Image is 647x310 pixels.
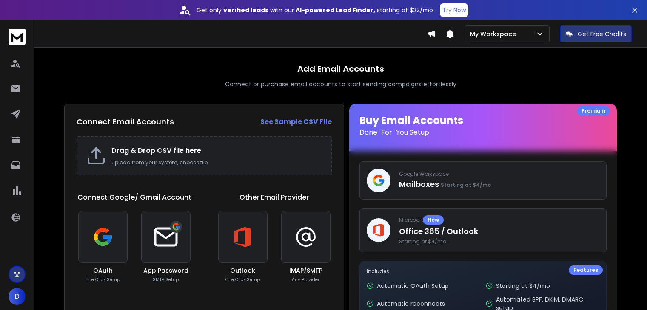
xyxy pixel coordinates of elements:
h1: Add Email Accounts [297,63,384,75]
h2: Connect Email Accounts [77,116,174,128]
p: Mailboxes [399,178,599,190]
p: My Workspace [470,30,519,38]
p: Any Provider [292,276,319,283]
strong: verified leads [223,6,268,14]
p: Office 365 / Outlook [399,225,599,237]
button: Try Now [440,3,468,17]
h3: App Password [143,266,188,275]
a: See Sample CSV File [260,117,332,127]
h1: Connect Google/ Gmail Account [77,192,191,203]
p: Starting at $4/mo [496,282,550,290]
p: Try Now [442,6,466,14]
div: Premium [577,106,610,116]
p: Done-For-You Setup [359,127,607,138]
h1: Buy Email Accounts [359,114,607,138]
p: Google Workspace [399,171,599,178]
p: Includes [367,268,599,275]
span: Starting at $4/mo [399,238,599,245]
p: One Click Setup [86,276,120,283]
p: Automatic OAuth Setup [377,282,449,290]
div: Features [569,265,603,275]
p: Upload from your system, choose file [111,159,322,166]
h3: OAuth [93,266,113,275]
p: Get Free Credits [578,30,626,38]
h1: Other Email Provider [239,192,309,203]
p: Connect or purchase email accounts to start sending campaigns effortlessly [225,80,456,88]
p: One Click Setup [225,276,260,283]
p: Get only with our starting at $22/mo [197,6,433,14]
button: D [9,288,26,305]
h3: Outlook [230,266,255,275]
p: SMTP Setup [153,276,179,283]
h3: IMAP/SMTP [289,266,322,275]
button: Get Free Credits [560,25,632,42]
div: New [423,215,444,225]
strong: AI-powered Lead Finder, [296,6,375,14]
h2: Drag & Drop CSV file here [111,146,322,156]
img: logo [9,29,26,45]
p: Automatic reconnects [377,299,445,308]
span: Starting at $4/mo [441,181,491,189]
p: Microsoft [399,215,599,225]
